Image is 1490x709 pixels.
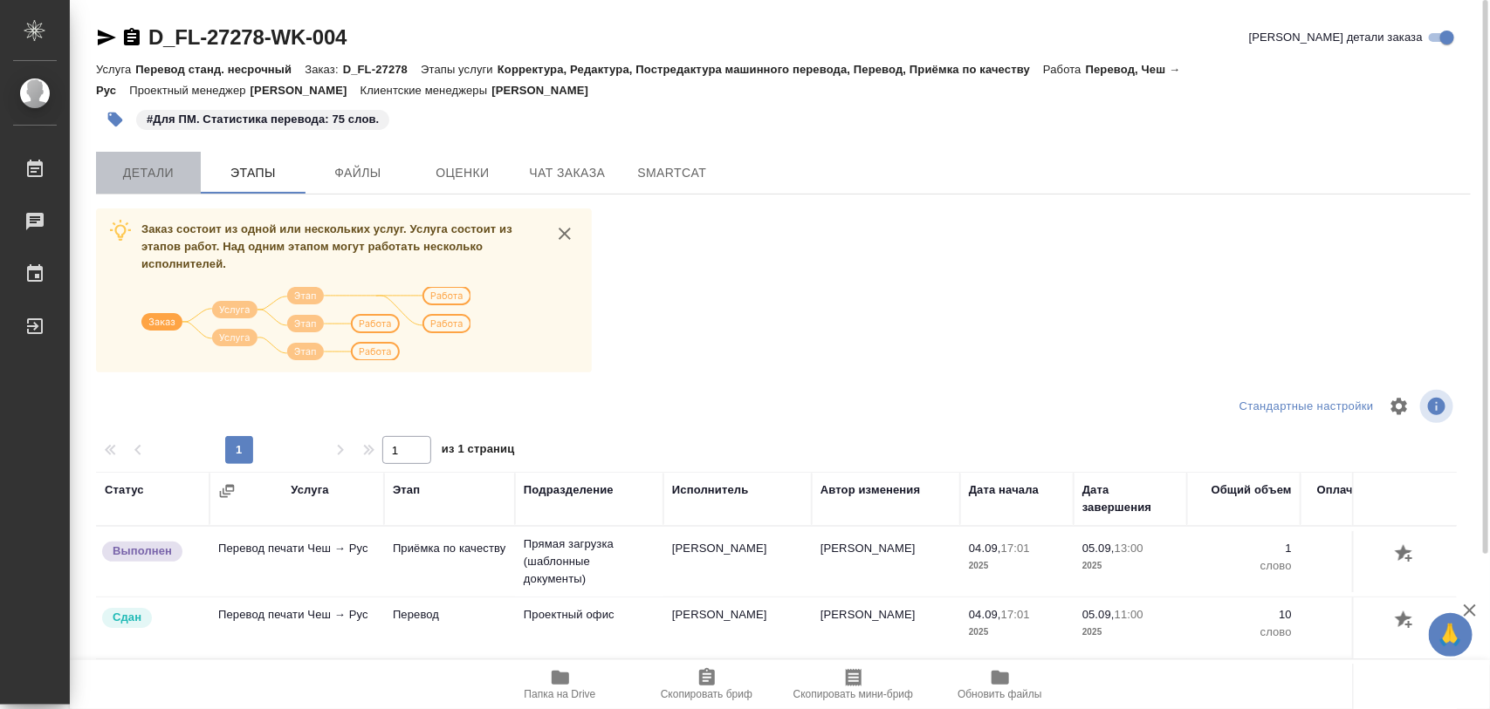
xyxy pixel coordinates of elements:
span: Настроить таблицу [1378,385,1420,427]
div: Этап [393,481,420,499]
div: Услуга [291,481,328,499]
button: Скопировать ссылку [121,27,142,48]
button: close [552,221,578,247]
p: Перевод [393,606,506,624]
span: Для ПМ. Статистика перевода: 75 слов. [134,111,391,126]
p: 04.09, [969,608,1001,621]
p: слово [1196,557,1292,575]
span: Скопировать бриф [661,688,752,700]
span: Скопировать мини-бриф [793,688,913,700]
span: из 1 страниц [442,439,515,464]
span: Детали [106,162,190,184]
button: Добавить оценку [1390,540,1420,569]
div: Автор изменения [821,481,920,499]
div: Общий объем [1212,481,1292,499]
button: Добавить тэг [96,100,134,139]
span: Оценки [421,162,505,184]
p: Клиентские менеджеры [360,84,492,97]
button: Скопировать ссылку для ЯМессенджера [96,27,117,48]
p: [PERSON_NAME] [491,84,601,97]
p: Сдан [113,609,141,626]
span: Этапы [211,162,295,184]
p: 1 [1196,540,1292,557]
button: Папка на Drive [487,660,634,709]
p: Работа [1043,63,1086,76]
p: 11:00 [1115,608,1143,621]
span: Обновить файлы [958,688,1042,700]
span: Заказ состоит из одной или нескольких услуг. Услуга состоит из этапов работ. Над одним этапом мог... [141,222,512,270]
button: Скопировать мини-бриф [780,660,927,709]
p: D_FL-27278 [343,63,421,76]
span: 🙏 [1436,617,1466,653]
p: 10 [1309,606,1405,624]
p: 13:00 [1115,542,1143,555]
p: слово [1309,557,1405,575]
p: [PERSON_NAME] [251,84,360,97]
td: Проектный офис [515,597,663,658]
span: Посмотреть информацию [1420,390,1457,423]
p: 2025 [969,557,1065,575]
p: 05.09, [1082,542,1115,555]
button: Добавить оценку [1390,606,1420,636]
p: Перевод станд. несрочный [135,63,305,76]
td: Перевод печати Чеш → Рус [209,597,384,658]
button: Скопировать бриф [634,660,780,709]
button: Сгруппировать [218,482,236,500]
p: слово [1196,624,1292,641]
p: Заказ: [305,63,342,76]
p: Приёмка по качеству [393,540,506,557]
div: split button [1235,393,1378,420]
div: Оплачиваемый объем [1309,481,1405,516]
p: 04.09, [969,542,1001,555]
p: Выполнен [113,542,172,560]
td: [PERSON_NAME] [812,531,960,592]
span: Папка на Drive [525,688,596,700]
td: Прямая загрузка (шаблонные документы) [515,527,663,597]
td: [PERSON_NAME] [663,531,812,592]
span: Файлы [316,162,400,184]
p: 17:01 [1001,608,1030,621]
p: слово [1309,624,1405,641]
p: 1 [1309,540,1405,557]
td: [PERSON_NAME] [663,597,812,658]
button: Обновить файлы [927,660,1074,709]
a: D_FL-27278-WK-004 [148,25,347,49]
div: Статус [105,481,144,499]
p: 2025 [1082,557,1178,575]
div: Дата начала [969,481,1039,499]
td: Перевод печати Чеш → Рус [209,531,384,592]
p: Этапы услуги [421,63,498,76]
p: #Для ПМ. Статистика перевода: 75 слов. [147,111,379,128]
p: Проектный менеджер [129,84,250,97]
div: Исполнитель [672,481,749,499]
span: SmartCat [630,162,714,184]
p: 05.09, [1082,608,1115,621]
p: Услуга [96,63,135,76]
p: 2025 [1082,624,1178,641]
span: [PERSON_NAME] детали заказа [1249,29,1423,46]
p: 2025 [969,624,1065,641]
p: 10 [1196,606,1292,624]
span: Чат заказа [525,162,609,184]
td: [PERSON_NAME] [812,597,960,658]
p: 17:01 [1001,542,1030,555]
div: Дата завершения [1082,481,1178,516]
div: Подразделение [524,481,614,499]
button: 🙏 [1429,613,1473,657]
p: Корректура, Редактура, Постредактура машинного перевода, Перевод, Приёмка по качеству [498,63,1043,76]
